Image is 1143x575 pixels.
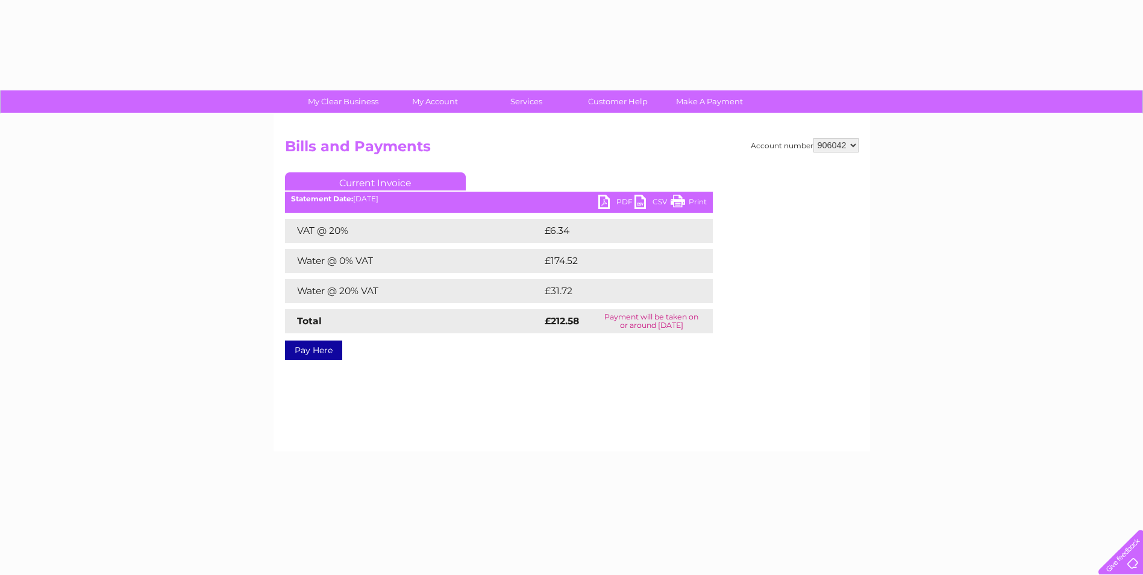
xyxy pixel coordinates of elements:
[598,195,634,212] a: PDF
[297,315,322,327] strong: Total
[285,341,342,360] a: Pay Here
[285,279,542,303] td: Water @ 20% VAT
[634,195,671,212] a: CSV
[542,279,687,303] td: £31.72
[385,90,484,113] a: My Account
[293,90,393,113] a: My Clear Business
[477,90,576,113] a: Services
[285,195,713,203] div: [DATE]
[590,309,712,333] td: Payment will be taken on or around [DATE]
[542,249,690,273] td: £174.52
[285,219,542,243] td: VAT @ 20%
[291,194,353,203] b: Statement Date:
[542,219,684,243] td: £6.34
[751,138,859,152] div: Account number
[545,315,579,327] strong: £212.58
[285,172,466,190] a: Current Invoice
[285,138,859,161] h2: Bills and Payments
[671,195,707,212] a: Print
[568,90,668,113] a: Customer Help
[660,90,759,113] a: Make A Payment
[285,249,542,273] td: Water @ 0% VAT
